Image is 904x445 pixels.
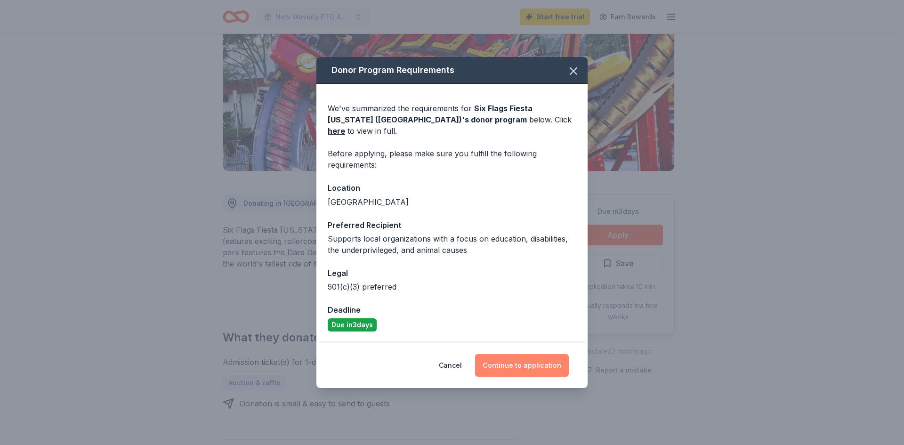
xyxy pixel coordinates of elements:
div: Due in 3 days [328,318,377,332]
div: Location [328,182,576,194]
button: Cancel [439,354,462,377]
a: here [328,125,345,137]
div: Preferred Recipient [328,219,576,231]
div: [GEOGRAPHIC_DATA] [328,196,576,208]
button: Continue to application [475,354,569,377]
div: 501(c)(3) preferred [328,281,576,292]
div: Deadline [328,304,576,316]
div: Legal [328,267,576,279]
div: We've summarized the requirements for below. Click to view in full. [328,103,576,137]
div: Before applying, please make sure you fulfill the following requirements: [328,148,576,170]
div: Donor Program Requirements [316,57,588,84]
div: Supports local organizations with a focus on education, disabilities, the underprivileged, and an... [328,233,576,256]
